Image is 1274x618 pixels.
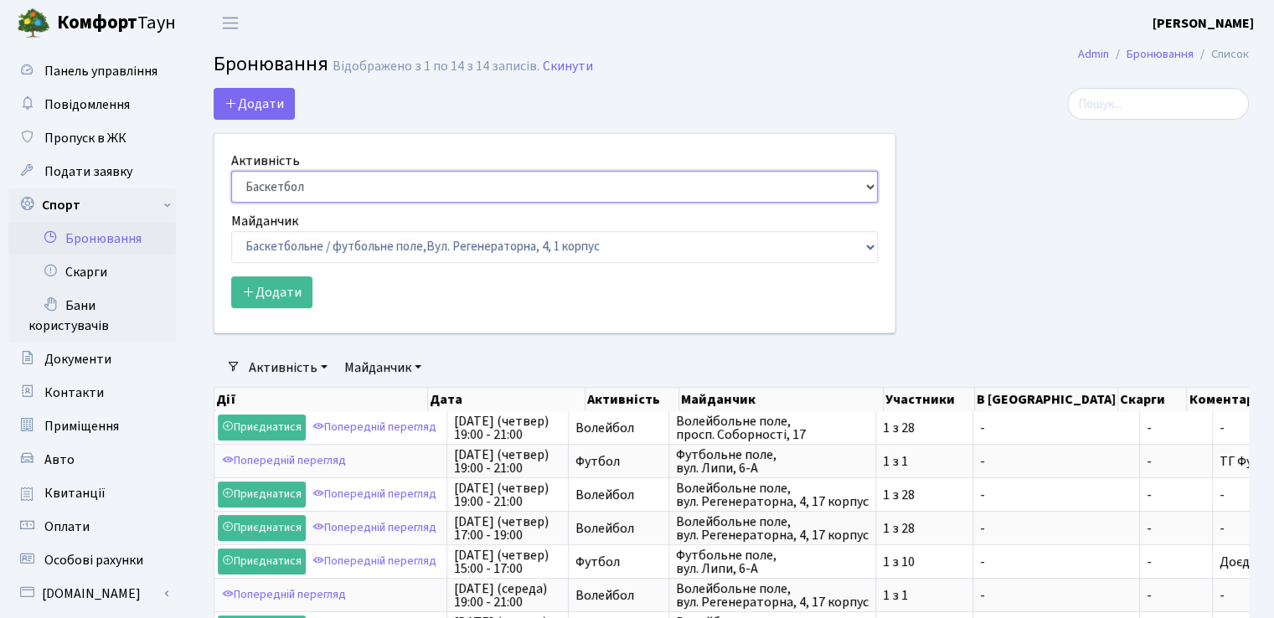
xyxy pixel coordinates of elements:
label: Активність [231,151,300,171]
span: 1 з 28 [883,522,966,535]
span: Волейбол [575,421,662,435]
span: - [1220,519,1225,538]
span: [DATE] (четвер) 17:00 - 19:00 [454,515,561,542]
span: Пропуск в ЖК [44,129,126,147]
span: Подати заявку [44,162,132,181]
a: Бронювання [1127,45,1194,63]
a: Оплати [8,510,176,543]
a: Скинути [543,59,593,75]
button: Додати [231,276,312,308]
span: - [980,455,1132,468]
span: - [1147,488,1205,502]
a: Бани користувачів [8,289,176,342]
span: - [1220,486,1225,504]
span: Волейбол [575,589,662,602]
a: Контакти [8,376,176,409]
a: Попередній перегляд [218,582,350,608]
span: [DATE] (четвер) 19:00 - 21:00 [454,415,561,441]
span: - [1147,522,1205,535]
span: Волейбольне поле, просп. Соборності, 17 [676,415,869,441]
span: - [980,589,1132,602]
a: Приміщення [8,409,176,443]
div: Відображено з 1 по 14 з 14 записів. [333,59,539,75]
input: Пошук... [1067,88,1249,120]
li: Список [1194,45,1249,64]
a: Квитанції [8,476,176,510]
span: Квитанції [44,484,106,502]
span: - [980,555,1132,569]
span: 1 з 28 [883,421,966,435]
a: Приєднатися [218,482,306,507]
a: Бронювання [8,222,176,255]
span: - [980,421,1132,435]
span: - [1220,419,1225,437]
a: Admin [1078,45,1109,63]
a: Попередній перегляд [308,515,441,541]
span: 1 з 1 [883,455,966,468]
a: Приєднатися [218,515,306,541]
span: - [1147,455,1205,468]
span: Футбольне поле, вул. Липи, 6-А [676,548,869,575]
span: - [1147,589,1205,602]
span: Документи [44,350,111,368]
span: [DATE] (середа) 19:00 - 21:00 [454,582,561,609]
span: Волейбольне поле, вул. Регенераторна, 4, 17 корпус [676,515,869,542]
span: [DATE] (четвер) 19:00 - 21:00 [454,448,561,475]
a: Пропуск в ЖК [8,121,176,155]
span: Таун [57,9,176,38]
a: [DOMAIN_NAME] [8,577,176,610]
span: Оплати [44,518,90,536]
a: Приєднатися [218,548,306,574]
th: Дії [214,388,428,411]
span: Футбольне поле, вул. Липи, 6-А [676,448,869,475]
span: Панель управління [44,62,157,80]
th: Скарги [1118,388,1187,411]
a: [PERSON_NAME] [1153,13,1254,33]
a: Активність [242,353,334,382]
span: - [1220,586,1225,605]
span: Особові рахунки [44,551,143,569]
span: Волейбольне поле, вул. Регенераторна, 4, 17 корпус [676,582,869,609]
a: Майданчик [338,353,428,382]
span: Футбол [575,455,662,468]
a: Подати заявку [8,155,176,188]
span: Футбол [575,555,662,569]
span: Повідомлення [44,95,130,114]
span: Волейбол [575,522,662,535]
a: Попередній перегляд [308,415,441,440]
th: В [GEOGRAPHIC_DATA] [975,388,1118,411]
span: - [980,522,1132,535]
th: Активність [585,388,679,411]
button: Додати [214,88,295,120]
span: Волейбольне поле, вул. Регенераторна, 4, 17 корпус [676,482,869,508]
label: Майданчик [231,211,298,231]
a: Попередній перегляд [218,448,350,474]
a: Особові рахунки [8,543,176,577]
span: 1 з 28 [883,488,966,502]
button: Переключити навігацію [209,9,251,37]
a: Повідомлення [8,88,176,121]
a: Панель управління [8,54,176,88]
a: Попередній перегляд [308,482,441,507]
span: Контакти [44,384,104,402]
span: Приміщення [44,417,119,435]
span: [DATE] (четвер) 19:00 - 21:00 [454,482,561,508]
a: Авто [8,443,176,476]
b: [PERSON_NAME] [1153,14,1254,33]
span: Бронювання [214,49,328,79]
span: Волейбол [575,488,662,502]
a: Документи [8,342,176,376]
a: Скарги [8,255,176,289]
span: 1 з 10 [883,555,966,569]
a: Спорт [8,188,176,222]
th: Участники [884,388,975,411]
th: Дата [428,388,585,411]
span: Авто [44,451,75,469]
a: Приєднатися [218,415,306,440]
th: Майданчик [679,388,884,411]
span: - [1147,421,1205,435]
span: 1 з 1 [883,589,966,602]
b: Комфорт [57,9,137,36]
nav: breadcrumb [1053,37,1274,72]
span: [DATE] (четвер) 15:00 - 17:00 [454,548,561,575]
